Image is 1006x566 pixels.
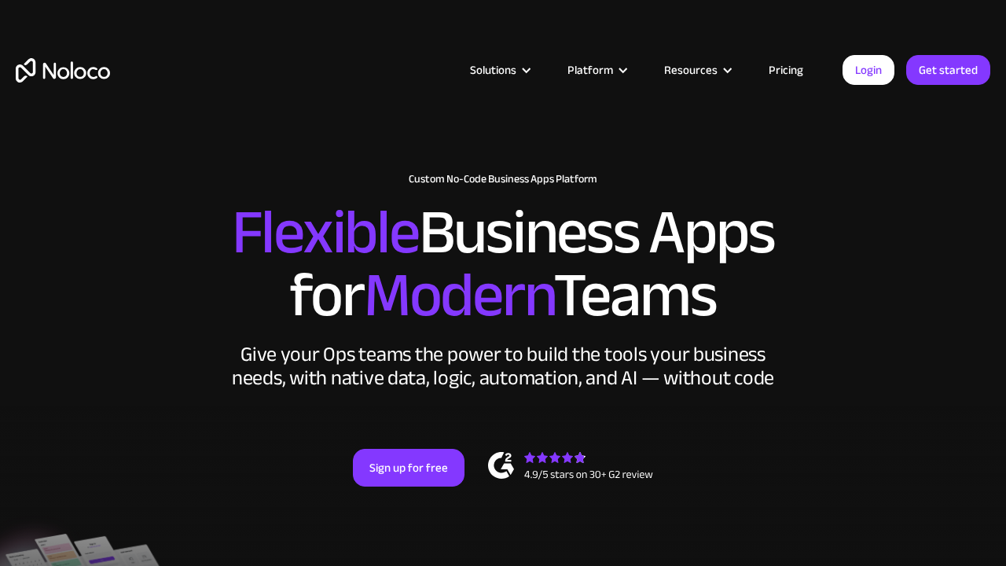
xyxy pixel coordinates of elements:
[228,343,778,390] div: Give your Ops teams the power to build the tools your business needs, with native data, logic, au...
[548,60,644,80] div: Platform
[644,60,749,80] div: Resources
[470,60,516,80] div: Solutions
[450,60,548,80] div: Solutions
[749,60,823,80] a: Pricing
[906,55,990,85] a: Get started
[16,173,990,186] h1: Custom No-Code Business Apps Platform
[232,174,419,291] span: Flexible
[16,201,990,327] h2: Business Apps for Teams
[843,55,894,85] a: Login
[16,58,110,83] a: home
[353,449,464,487] a: Sign up for free
[567,60,613,80] div: Platform
[664,60,718,80] div: Resources
[364,237,553,354] span: Modern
